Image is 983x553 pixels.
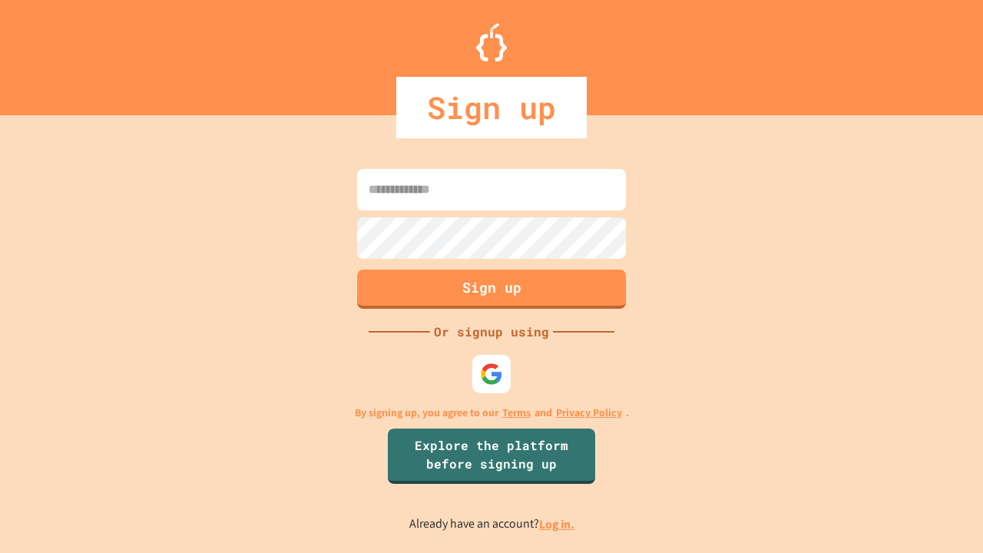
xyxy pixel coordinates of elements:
[502,405,531,421] a: Terms
[388,429,595,484] a: Explore the platform before signing up
[357,270,626,309] button: Sign up
[480,363,503,386] img: google-icon.svg
[539,516,574,532] a: Log in.
[476,23,507,61] img: Logo.svg
[355,405,629,421] p: By signing up, you agree to our and .
[556,405,622,421] a: Privacy Policy
[396,77,587,138] div: Sign up
[409,515,574,534] p: Already have an account?
[430,323,553,341] div: Or signup using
